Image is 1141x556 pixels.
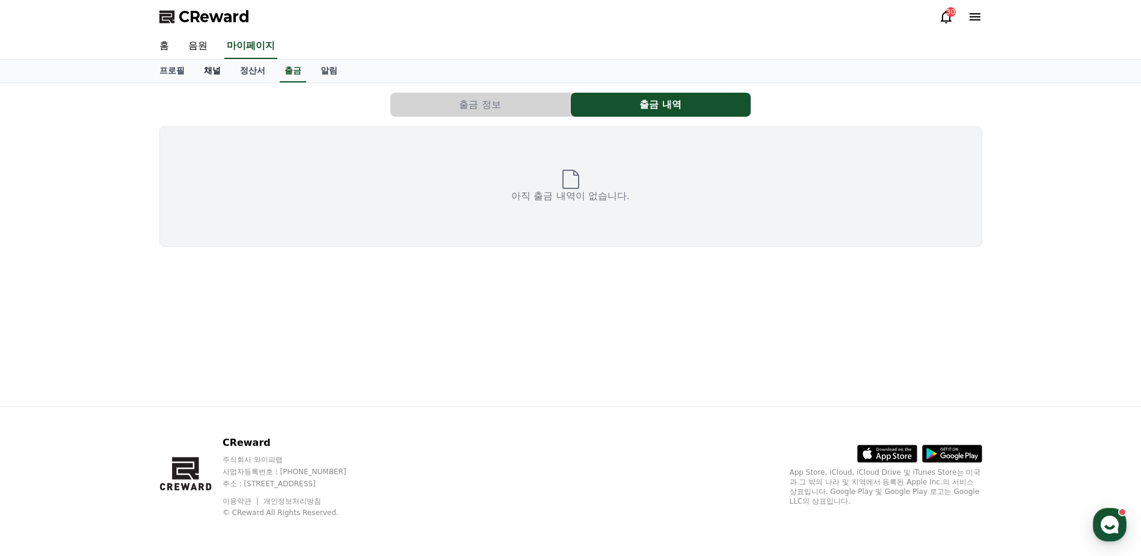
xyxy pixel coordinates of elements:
[511,189,629,203] p: 아직 출금 내역이 없습니다.
[939,10,953,24] a: 30
[223,479,369,489] p: 주소 : [STREET_ADDRESS]
[946,7,956,17] div: 30
[224,34,277,59] a: 마이페이지
[4,381,79,412] a: 홈
[223,508,369,517] p: © CReward All Rights Reserved.
[223,455,369,465] p: 주식회사 와이피랩
[390,93,570,117] button: 출금 정보
[150,34,179,59] a: 홈
[179,7,250,26] span: CReward
[223,497,260,505] a: 이용약관
[155,381,231,412] a: 설정
[159,7,250,26] a: CReward
[186,400,200,409] span: 설정
[230,60,275,82] a: 정산서
[179,34,217,59] a: 음원
[194,60,230,82] a: 채널
[263,497,321,505] a: 개인정보처리방침
[571,93,751,117] button: 출금 내역
[280,60,306,82] a: 출금
[311,60,347,82] a: 알림
[79,381,155,412] a: 대화
[38,400,45,409] span: 홈
[150,60,194,82] a: 프로필
[790,468,982,506] p: App Store, iCloud, iCloud Drive 및 iTunes Store는 미국과 그 밖의 나라 및 지역에서 등록된 Apple Inc.의 서비스 상표입니다. Goo...
[110,400,125,410] span: 대화
[390,93,571,117] a: 출금 정보
[223,436,369,450] p: CReward
[223,467,369,477] p: 사업자등록번호 : [PHONE_NUMBER]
